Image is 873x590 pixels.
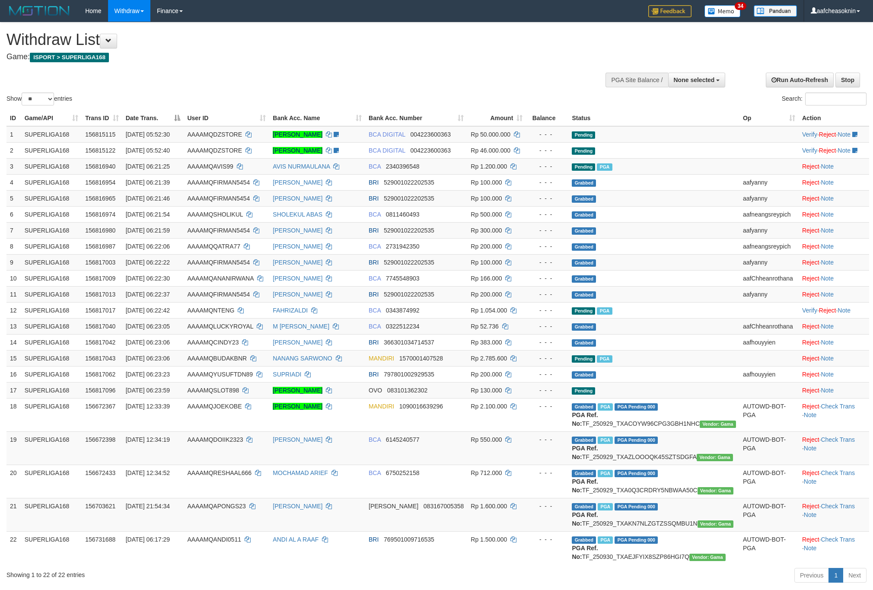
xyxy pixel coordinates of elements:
[471,307,507,314] span: Rp 1.054.000
[126,355,170,362] span: [DATE] 06:23:06
[6,350,21,366] td: 15
[471,195,502,202] span: Rp 100.000
[802,291,819,298] a: Reject
[269,110,365,126] th: Bank Acc. Name: activate to sort column ascending
[30,53,109,62] span: ISPORT > SUPERLIGA168
[802,355,819,362] a: Reject
[471,147,510,154] span: Rp 46.000.000
[411,131,451,138] span: Copy 004223600363 to clipboard
[821,275,834,282] a: Note
[704,5,741,17] img: Button%20Memo.svg
[526,110,568,126] th: Balance
[529,146,565,155] div: - - -
[273,227,322,234] a: [PERSON_NAME]
[568,110,739,126] th: Status
[467,110,526,126] th: Amount: activate to sort column ascending
[85,307,115,314] span: 156817017
[471,243,502,250] span: Rp 200.000
[6,382,21,398] td: 17
[369,131,405,138] span: BCA DIGITAL
[369,355,394,362] span: MANDIRI
[273,387,322,394] a: [PERSON_NAME]
[529,274,565,283] div: - - -
[782,92,867,105] label: Search:
[838,307,851,314] a: Note
[821,339,834,346] a: Note
[529,194,565,203] div: - - -
[674,77,715,83] span: None selected
[122,110,184,126] th: Date Trans.: activate to sort column descending
[6,254,21,270] td: 9
[187,179,250,186] span: AAAAMQFIRMAN5454
[835,73,860,87] a: Stop
[821,436,855,443] a: Check Trans
[85,355,115,362] span: 156817043
[821,355,834,362] a: Note
[6,110,21,126] th: ID
[739,206,799,222] td: aafneangsreypich
[739,174,799,190] td: aafyanny
[21,190,82,206] td: SUPERLIGA168
[572,275,596,283] span: Grabbed
[384,195,434,202] span: Copy 529001022202535 to clipboard
[126,307,170,314] span: [DATE] 06:22:42
[572,259,596,267] span: Grabbed
[273,195,322,202] a: [PERSON_NAME]
[739,238,799,254] td: aafneangsreypich
[85,131,115,138] span: 156815115
[6,142,21,158] td: 2
[6,238,21,254] td: 8
[273,211,322,218] a: SHOLEKUL ABAS
[6,174,21,190] td: 4
[821,179,834,186] a: Note
[802,275,819,282] a: Reject
[369,291,379,298] span: BRI
[126,243,170,250] span: [DATE] 06:22:06
[471,211,502,218] span: Rp 500.000
[799,270,869,286] td: ·
[735,2,746,10] span: 34
[126,227,170,234] span: [DATE] 06:21:59
[529,258,565,267] div: - - -
[6,53,574,61] h4: Game:
[369,275,381,282] span: BCA
[802,323,819,330] a: Reject
[187,163,233,170] span: AAAAMQAVIS99
[273,469,328,476] a: MOCHAMAD ARIEF
[85,259,115,266] span: 156817003
[572,211,596,219] span: Grabbed
[273,259,322,266] a: [PERSON_NAME]
[6,334,21,350] td: 14
[6,158,21,174] td: 3
[85,339,115,346] span: 156817042
[821,243,834,250] a: Note
[471,371,502,378] span: Rp 200.000
[273,355,332,362] a: NANANG SARWONO
[369,307,381,314] span: BCA
[273,323,329,330] a: M [PERSON_NAME]
[843,568,867,583] a: Next
[21,302,82,318] td: SUPERLIGA168
[821,469,855,476] a: Check Trans
[529,178,565,187] div: - - -
[754,5,797,17] img: panduan.png
[126,179,170,186] span: [DATE] 06:21:39
[802,163,819,170] a: Reject
[572,227,596,235] span: Grabbed
[21,222,82,238] td: SUPERLIGA168
[21,382,82,398] td: SUPERLIGA168
[821,323,834,330] a: Note
[739,366,799,382] td: aafhouyyien
[802,195,819,202] a: Reject
[471,323,499,330] span: Rp 52.736
[805,92,867,105] input: Search:
[802,179,819,186] a: Reject
[21,366,82,382] td: SUPERLIGA168
[21,206,82,222] td: SUPERLIGA168
[572,179,596,187] span: Grabbed
[529,354,565,363] div: - - -
[386,323,420,330] span: Copy 0322512234 to clipboard
[126,323,170,330] span: [DATE] 06:23:05
[804,478,817,485] a: Note
[184,110,269,126] th: User ID: activate to sort column ascending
